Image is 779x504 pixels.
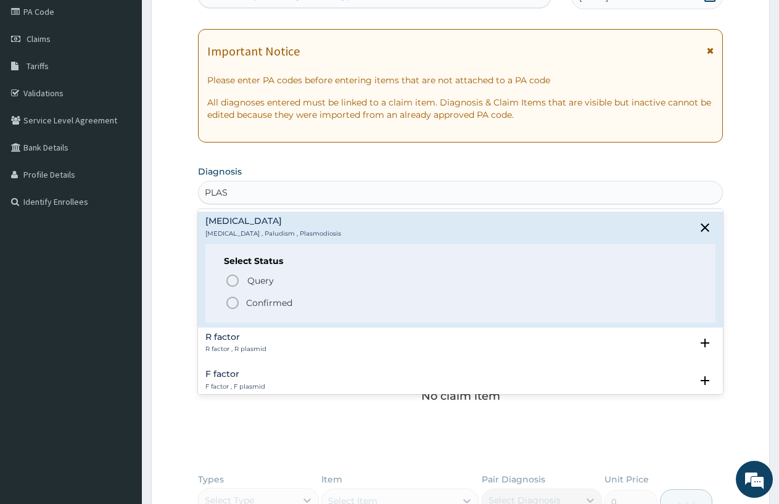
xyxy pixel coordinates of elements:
i: open select status [698,336,712,350]
p: R factor , R plasmid [205,345,266,353]
i: open select status [698,373,712,388]
p: [MEDICAL_DATA] , Paludism , Plasmodiosis [205,229,341,238]
h1: Important Notice [207,44,300,58]
img: d_794563401_company_1708531726252_794563401 [23,62,50,93]
i: close select status [698,220,712,235]
span: Query [247,275,274,287]
h6: Select Status [224,257,697,266]
p: Confirmed [246,297,292,309]
textarea: Type your message and hit 'Enter' [6,337,235,380]
span: We're online! [72,155,170,280]
div: Minimize live chat window [202,6,232,36]
h4: F factor [205,370,265,379]
p: All diagnoses entered must be linked to a claim item. Diagnosis & Claim Items that are visible bu... [207,96,714,121]
p: Please enter PA codes before entering items that are not attached to a PA code [207,74,714,86]
i: status option filled [225,295,240,310]
h4: R factor [205,333,266,342]
p: F factor , F plasmid [205,382,265,391]
span: Claims [27,33,51,44]
span: Tariffs [27,60,49,72]
label: Diagnosis [198,165,242,178]
h4: [MEDICAL_DATA] [205,217,341,226]
div: Chat with us now [64,69,207,85]
i: status option query [225,273,240,288]
p: No claim item [421,390,500,402]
